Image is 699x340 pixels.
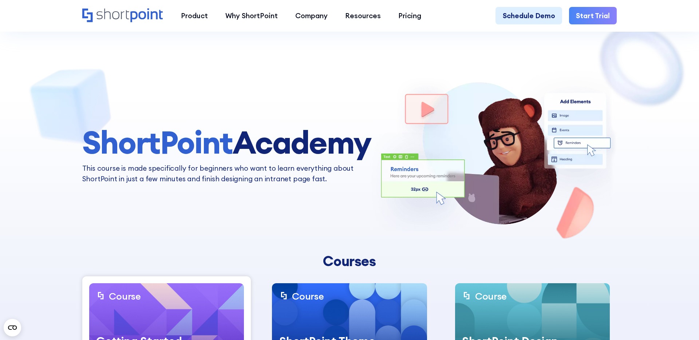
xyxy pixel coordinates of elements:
[213,253,486,269] div: Courses
[82,8,163,24] a: Home
[172,7,217,24] a: Product
[217,7,287,24] a: Why ShortPoint
[345,11,381,21] div: Resources
[82,163,371,184] p: This course is made specifically for beginners who want to learn everything about ShortPoint in j...
[495,7,562,24] a: Schedule Demo
[336,7,390,24] a: Resources
[475,290,507,303] div: Course
[390,7,430,24] a: Pricing
[569,7,617,24] a: Start Trial
[663,305,699,340] iframe: Chat Widget
[225,11,278,21] div: Why ShortPoint
[287,7,336,24] a: Company
[4,319,21,336] button: Open CMP widget
[181,11,208,21] div: Product
[82,125,371,159] h1: Academy
[295,11,328,21] div: Company
[398,11,421,21] div: Pricing
[109,290,141,303] div: Course
[82,122,233,162] span: ShortPoint
[292,290,324,303] div: Course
